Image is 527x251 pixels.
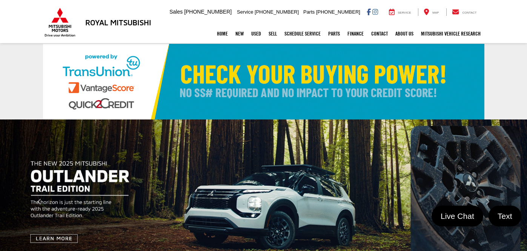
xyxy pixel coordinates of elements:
a: Mitsubishi Vehicle Research [417,24,484,43]
span: Service [398,11,411,14]
a: Map [418,8,444,16]
span: [PHONE_NUMBER] [316,9,360,15]
span: [PHONE_NUMBER] [184,9,232,15]
span: Contact [462,11,476,14]
span: Service [237,9,253,15]
a: Parts: Opens in a new tab [324,24,344,43]
a: Contact [446,8,482,16]
a: About Us [392,24,417,43]
span: Map [432,11,439,14]
a: Used [247,24,265,43]
a: Contact [367,24,392,43]
span: Live Chat [437,211,478,221]
span: Text [494,211,516,221]
a: Finance [344,24,367,43]
a: New [232,24,247,43]
span: Sales [169,9,183,15]
a: Sell [265,24,281,43]
img: Mitsubishi [43,8,77,37]
a: Live Chat [432,206,483,226]
a: Service [383,8,417,16]
a: Instagram: Click to visit our Instagram page [372,9,378,15]
h3: Royal Mitsubishi [85,18,151,26]
span: Parts [303,9,315,15]
a: Text [489,206,521,226]
span: [PHONE_NUMBER] [255,9,299,15]
a: Home [213,24,232,43]
img: Check Your Buying Power [43,44,484,119]
a: Schedule Service: Opens in a new tab [281,24,324,43]
a: Facebook: Click to visit our Facebook page [367,9,371,15]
